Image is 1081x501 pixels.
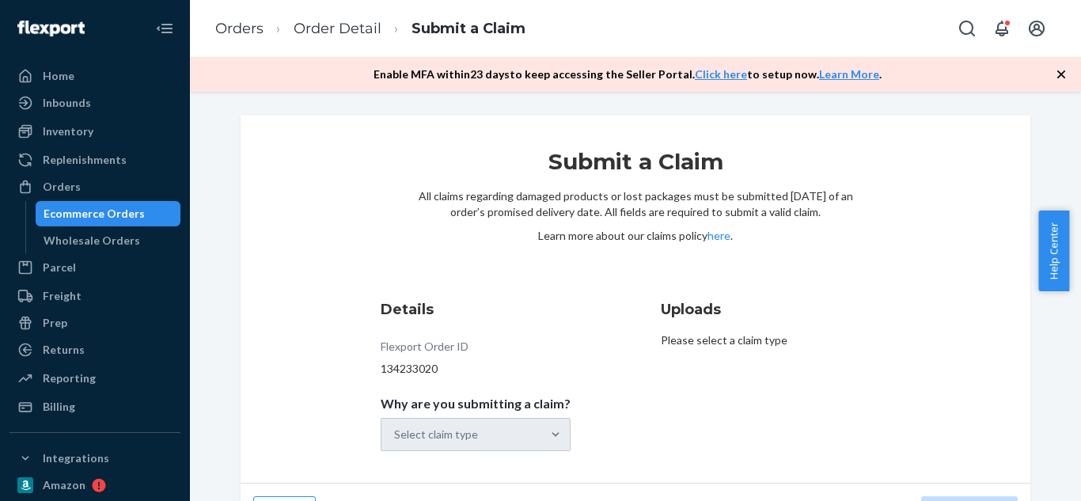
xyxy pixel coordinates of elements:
[819,67,879,81] a: Learn More
[149,13,180,44] button: Close Navigation
[43,370,96,386] div: Reporting
[203,6,538,52] ol: breadcrumbs
[9,366,180,391] a: Reporting
[418,228,853,244] p: Learn more about our claims policy .
[381,299,571,320] h3: Details
[951,13,983,44] button: Open Search Box
[215,20,264,37] a: Orders
[36,228,181,253] a: Wholesale Orders
[43,95,91,111] div: Inbounds
[9,394,180,419] a: Billing
[44,206,145,222] div: Ecommerce Orders
[17,21,85,36] img: Flexport logo
[9,310,180,336] a: Prep
[1021,13,1053,44] button: Open account menu
[9,473,180,498] a: Amazon
[1038,211,1069,291] button: Help Center
[43,68,74,84] div: Home
[986,13,1018,44] button: Open notifications
[43,315,67,331] div: Prep
[412,20,525,37] a: Submit a Claim
[9,255,180,280] a: Parcel
[661,299,890,320] h3: Uploads
[374,66,882,82] p: Enable MFA within 23 days to keep accessing the Seller Portal. to setup now. .
[43,342,85,358] div: Returns
[9,147,180,173] a: Replenishments
[381,339,468,361] div: Flexport Order ID
[44,233,140,249] div: Wholesale Orders
[43,399,75,415] div: Billing
[381,361,571,377] div: 134233020
[43,450,109,466] div: Integrations
[9,90,180,116] a: Inbounds
[43,179,81,195] div: Orders
[43,477,85,493] div: Amazon
[9,446,180,471] button: Integrations
[695,67,747,81] a: Click here
[661,332,890,348] p: Please select a claim type
[43,123,93,139] div: Inventory
[9,63,180,89] a: Home
[36,201,181,226] a: Ecommerce Orders
[9,283,180,309] a: Freight
[9,119,180,144] a: Inventory
[418,188,853,220] p: All claims regarding damaged products or lost packages must be submitted [DATE] of an order’s pro...
[707,229,730,242] a: here
[418,147,853,188] h1: Submit a Claim
[43,288,82,304] div: Freight
[43,260,76,275] div: Parcel
[9,337,180,362] a: Returns
[9,174,180,199] a: Orders
[381,396,571,412] p: Why are you submitting a claim?
[43,152,127,168] div: Replenishments
[294,20,381,37] a: Order Detail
